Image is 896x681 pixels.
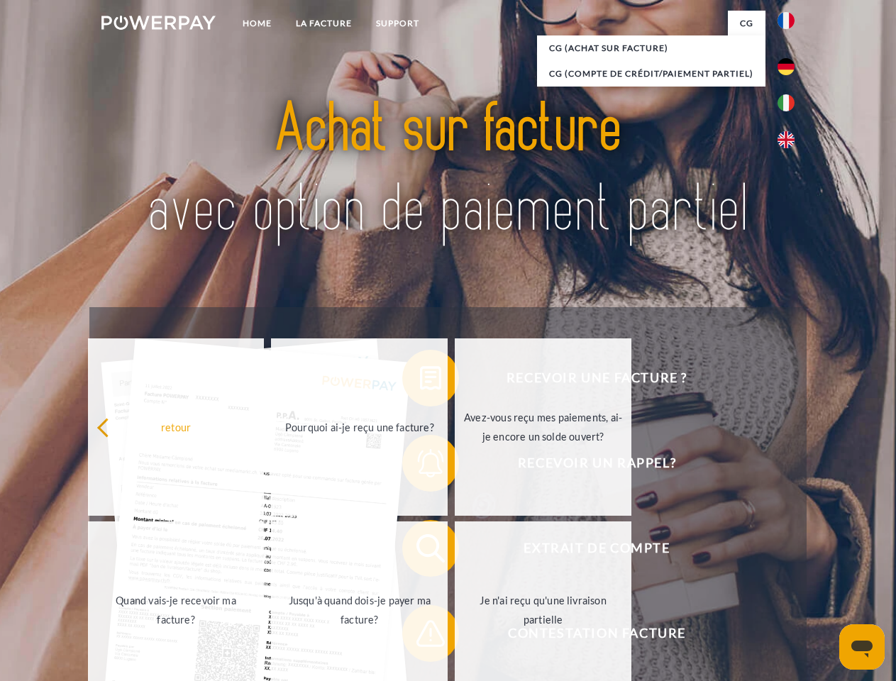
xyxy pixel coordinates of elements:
a: CG [728,11,765,36]
a: Support [364,11,431,36]
a: CG (Compte de crédit/paiement partiel) [537,61,765,87]
img: it [778,94,795,111]
div: Pourquoi ai-je reçu une facture? [280,417,439,436]
a: LA FACTURE [284,11,364,36]
img: de [778,58,795,75]
div: Avez-vous reçu mes paiements, ai-je encore un solde ouvert? [463,408,623,446]
a: Avez-vous reçu mes paiements, ai-je encore un solde ouvert? [455,338,631,516]
div: Quand vais-je recevoir ma facture? [96,591,256,629]
a: CG (achat sur facture) [537,35,765,61]
img: fr [778,12,795,29]
iframe: Bouton de lancement de la fenêtre de messagerie [839,624,885,670]
div: Je n'ai reçu qu'une livraison partielle [463,591,623,629]
img: title-powerpay_fr.svg [135,68,761,272]
img: logo-powerpay-white.svg [101,16,216,30]
img: en [778,131,795,148]
a: Home [231,11,284,36]
div: Jusqu'à quand dois-je payer ma facture? [280,591,439,629]
div: retour [96,417,256,436]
